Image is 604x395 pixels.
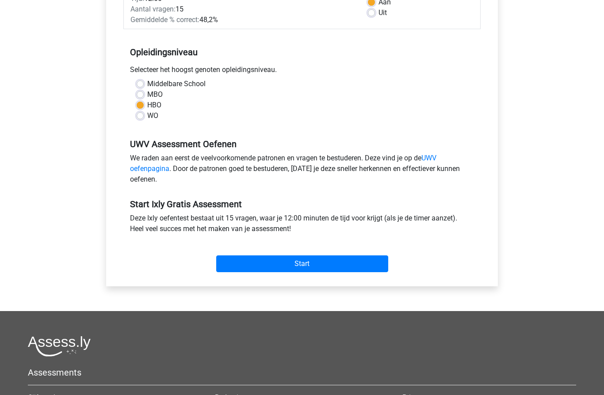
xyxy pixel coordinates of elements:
input: Start [216,255,388,272]
div: Selecteer het hoogst genoten opleidingsniveau. [123,65,481,79]
div: Deze Ixly oefentest bestaat uit 15 vragen, waar je 12:00 minuten de tijd voor krijgt (als je de t... [123,213,481,238]
h5: UWV Assessment Oefenen [130,139,474,149]
img: Assessly logo [28,336,91,357]
label: Uit [378,8,387,18]
label: WO [147,110,158,121]
label: Middelbare School [147,79,206,89]
div: 48,2% [124,15,361,25]
label: MBO [147,89,163,100]
h5: Opleidingsniveau [130,43,474,61]
label: HBO [147,100,161,110]
span: Aantal vragen: [130,5,176,13]
span: Gemiddelde % correct: [130,15,199,24]
h5: Start Ixly Gratis Assessment [130,199,474,209]
div: We raden aan eerst de veelvoorkomende patronen en vragen te bestuderen. Deze vind je op de . Door... [123,153,481,188]
div: 15 [124,4,361,15]
h5: Assessments [28,367,576,378]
